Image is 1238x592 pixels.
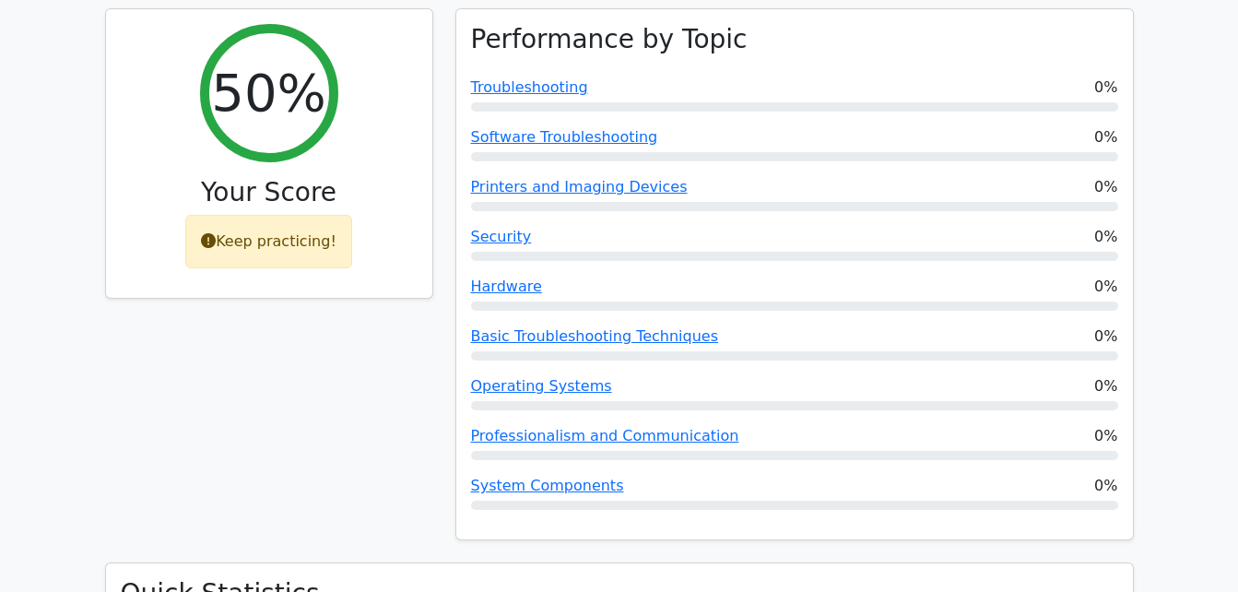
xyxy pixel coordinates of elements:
[471,278,542,295] a: Hardware
[121,177,418,208] h3: Your Score
[1094,475,1117,497] span: 0%
[471,377,612,395] a: Operating Systems
[471,78,588,96] a: Troubleshooting
[471,477,624,494] a: System Components
[471,24,748,55] h3: Performance by Topic
[1094,375,1117,397] span: 0%
[471,128,658,146] a: Software Troubleshooting
[1094,425,1117,447] span: 0%
[1094,77,1117,99] span: 0%
[1094,226,1117,248] span: 0%
[1094,326,1117,348] span: 0%
[1094,176,1117,198] span: 0%
[471,327,719,345] a: Basic Troubleshooting Techniques
[471,427,739,444] a: Professionalism and Communication
[471,178,688,195] a: Printers and Imaging Devices
[1094,276,1117,298] span: 0%
[471,228,532,245] a: Security
[1094,126,1117,148] span: 0%
[185,215,352,268] div: Keep practicing!
[211,62,325,124] h2: 50%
